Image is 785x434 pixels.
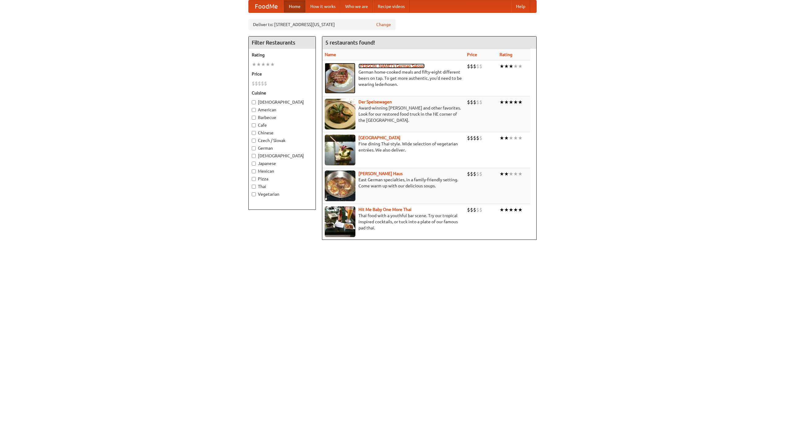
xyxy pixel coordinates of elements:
a: Rating [500,52,512,57]
p: Fine dining Thai-style. Wide selection of vegetarian entrées. We also deliver. [325,141,462,153]
li: ★ [513,135,518,141]
label: Mexican [252,168,312,174]
a: [GEOGRAPHIC_DATA] [358,135,400,140]
li: $ [470,206,473,213]
img: babythai.jpg [325,206,355,237]
li: ★ [513,99,518,106]
li: $ [470,99,473,106]
li: ★ [504,99,509,106]
li: ★ [509,206,513,213]
li: $ [473,99,476,106]
li: ★ [270,61,275,68]
p: Thai food with a youthful bar scene. Try our tropical inspired cocktails, or tuck into a plate of... [325,213,462,231]
label: Thai [252,183,312,190]
input: [DEMOGRAPHIC_DATA] [252,154,256,158]
li: $ [467,135,470,141]
li: ★ [518,99,523,106]
h5: Rating [252,52,312,58]
img: speisewagen.jpg [325,99,355,129]
li: $ [470,135,473,141]
a: Recipe videos [373,0,410,13]
li: $ [473,171,476,177]
h5: Cuisine [252,90,312,96]
li: ★ [500,63,504,70]
a: Name [325,52,336,57]
input: Vegetarian [252,192,256,196]
li: ★ [256,61,261,68]
label: German [252,145,312,151]
label: Czech / Slovak [252,137,312,144]
label: Vegetarian [252,191,312,197]
li: $ [261,80,264,87]
li: $ [470,63,473,70]
label: Chinese [252,130,312,136]
li: $ [470,171,473,177]
li: ★ [500,99,504,106]
input: Cafe [252,123,256,127]
input: Czech / Slovak [252,139,256,143]
li: $ [255,80,258,87]
label: [DEMOGRAPHIC_DATA] [252,153,312,159]
li: $ [258,80,261,87]
img: esthers.jpg [325,63,355,94]
li: $ [473,135,476,141]
li: $ [479,63,482,70]
input: Chinese [252,131,256,135]
div: Deliver to: [STREET_ADDRESS][US_STATE] [248,19,396,30]
input: Barbecue [252,116,256,120]
label: Japanese [252,160,312,167]
label: Barbecue [252,114,312,121]
a: Der Speisewagen [358,99,392,104]
a: Price [467,52,477,57]
li: $ [476,99,479,106]
label: Pizza [252,176,312,182]
input: [DEMOGRAPHIC_DATA] [252,100,256,104]
ng-pluralize: 5 restaurants found! [325,40,375,45]
li: $ [467,63,470,70]
li: $ [479,171,482,177]
label: Cafe [252,122,312,128]
h4: Filter Restaurants [249,36,316,49]
li: $ [473,206,476,213]
li: $ [467,99,470,106]
li: ★ [518,206,523,213]
label: [DEMOGRAPHIC_DATA] [252,99,312,105]
li: $ [479,99,482,106]
input: Japanese [252,162,256,166]
a: Change [376,21,391,28]
a: [PERSON_NAME] Haus [358,171,403,176]
input: Thai [252,185,256,189]
li: ★ [504,135,509,141]
input: Pizza [252,177,256,181]
a: Hit Me Baby One More Thai [358,207,412,212]
li: $ [479,135,482,141]
li: ★ [504,206,509,213]
li: ★ [513,206,518,213]
img: kohlhaus.jpg [325,171,355,201]
b: [PERSON_NAME]'s German Saloon [358,63,425,68]
li: $ [476,63,479,70]
a: Home [284,0,305,13]
li: ★ [518,63,523,70]
li: ★ [266,61,270,68]
a: Help [511,0,530,13]
input: German [252,146,256,150]
li: ★ [500,135,504,141]
a: Who we are [340,0,373,13]
a: How it works [305,0,340,13]
li: ★ [513,171,518,177]
li: $ [476,206,479,213]
li: $ [476,171,479,177]
li: ★ [518,135,523,141]
input: Mexican [252,169,256,173]
li: ★ [504,63,509,70]
li: ★ [509,171,513,177]
p: Award-winning [PERSON_NAME] and other favorites. Look for our restored food truck in the NE corne... [325,105,462,123]
li: $ [476,135,479,141]
h5: Price [252,71,312,77]
li: ★ [500,206,504,213]
li: ★ [252,61,256,68]
li: ★ [509,99,513,106]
